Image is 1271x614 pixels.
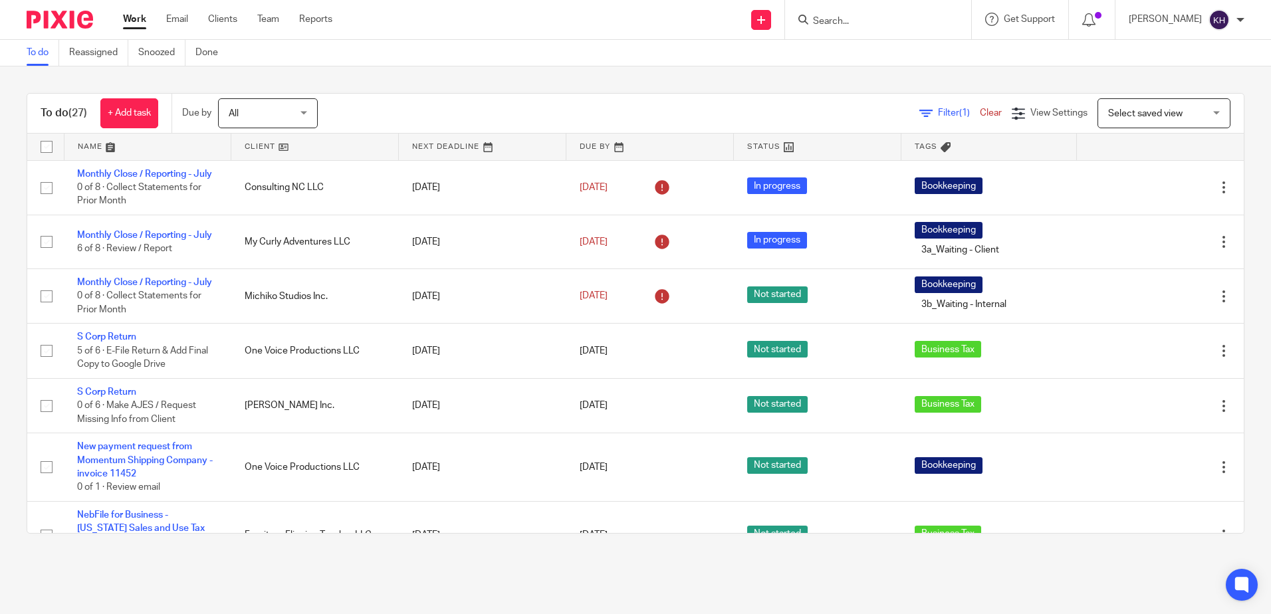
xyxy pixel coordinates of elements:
[399,268,566,323] td: [DATE]
[747,526,808,542] span: Not started
[77,483,160,492] span: 0 of 1 · Review email
[1209,9,1230,31] img: svg%3E
[747,177,807,194] span: In progress
[915,242,1006,258] span: 3a_Waiting - Client
[77,183,201,206] span: 0 of 8 · Collect Statements for Prior Month
[915,396,981,413] span: Business Tax
[980,108,1002,118] a: Clear
[915,177,982,194] span: Bookkeeping
[231,378,399,433] td: [PERSON_NAME] Inc.
[41,106,87,120] h1: To do
[77,244,172,253] span: 6 of 8 · Review / Report
[580,462,608,472] span: [DATE]
[77,387,136,397] a: S Corp Return
[915,276,982,293] span: Bookkeeping
[1129,13,1202,26] p: [PERSON_NAME]
[77,169,212,179] a: Monthly Close / Reporting - July
[747,341,808,358] span: Not started
[123,13,146,26] a: Work
[231,215,399,268] td: My Curly Adventures LLC
[77,292,201,315] span: 0 of 8 · Collect Statements for Prior Month
[77,346,208,369] span: 5 of 6 · E-File Return & Add Final Copy to Google Drive
[1030,108,1088,118] span: View Settings
[208,13,237,26] a: Clients
[747,232,807,249] span: In progress
[231,160,399,215] td: Consulting NC LLC
[915,296,1013,313] span: 3b_Waiting - Internal
[77,401,196,424] span: 0 of 6 · Make AJES / Request Missing Info from Client
[257,13,279,26] a: Team
[915,143,937,150] span: Tags
[580,237,608,247] span: [DATE]
[747,457,808,474] span: Not started
[915,526,981,542] span: Business Tax
[580,292,608,301] span: [DATE]
[77,442,213,478] a: New payment request from Momentum Shipping Company - invoice 11452
[77,332,136,342] a: S Corp Return
[182,106,211,120] p: Due by
[812,16,931,28] input: Search
[77,278,212,287] a: Monthly Close / Reporting - July
[399,501,566,569] td: [DATE]
[195,40,228,66] a: Done
[959,108,970,118] span: (1)
[747,396,808,413] span: Not started
[231,433,399,502] td: One Voice Productions LLC
[231,501,399,569] td: Furniture Flipping Teacher LLC
[69,40,128,66] a: Reassigned
[27,11,93,29] img: Pixie
[580,183,608,192] span: [DATE]
[580,401,608,411] span: [DATE]
[399,324,566,378] td: [DATE]
[747,286,808,303] span: Not started
[299,13,332,26] a: Reports
[231,268,399,323] td: Michiko Studios Inc.
[399,433,566,502] td: [DATE]
[1004,15,1055,24] span: Get Support
[27,40,59,66] a: To do
[100,98,158,128] a: + Add task
[68,108,87,118] span: (27)
[580,346,608,356] span: [DATE]
[915,341,981,358] span: Business Tax
[915,457,982,474] span: Bookkeeping
[399,215,566,268] td: [DATE]
[138,40,185,66] a: Snoozed
[399,160,566,215] td: [DATE]
[915,222,982,239] span: Bookkeeping
[229,109,239,118] span: All
[77,231,212,240] a: Monthly Close / Reporting - July
[1108,109,1183,118] span: Select saved view
[399,378,566,433] td: [DATE]
[77,510,205,547] a: NebFile for Business - [US_STATE] Sales and Use Tax Filing Reminder
[166,13,188,26] a: Email
[580,531,608,540] span: [DATE]
[938,108,980,118] span: Filter
[231,324,399,378] td: One Voice Productions LLC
